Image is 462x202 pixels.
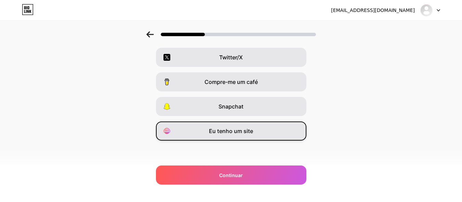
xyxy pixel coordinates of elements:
font: [EMAIL_ADDRESS][DOMAIN_NAME] [331,8,415,13]
font: Continuar [219,172,243,178]
font: Twitter/X [219,54,243,61]
img: vidaecarreira [420,4,433,17]
font: Eu tenho um site [209,128,253,134]
font: Snapchat [219,103,243,110]
font: Compre-me um café [204,78,258,85]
